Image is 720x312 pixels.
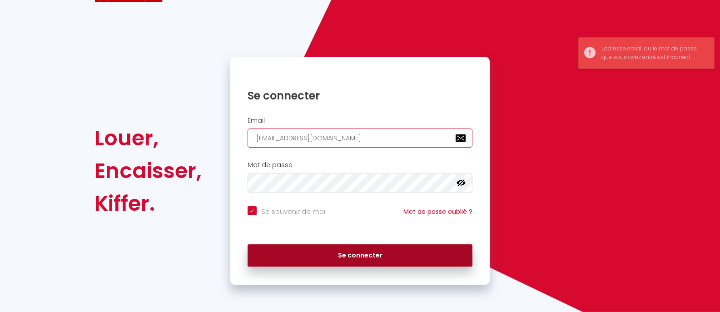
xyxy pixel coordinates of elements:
[94,187,202,220] div: Kiffer.
[601,45,705,62] div: L'adresse email ou le mot de passe que vous avez entré est incorrect
[248,244,473,267] button: Se connecter
[94,122,202,154] div: Louer,
[248,117,473,124] h2: Email
[403,207,472,216] a: Mot de passe oublié ?
[248,89,473,103] h1: Se connecter
[248,161,473,169] h2: Mot de passe
[94,154,202,187] div: Encaisser,
[248,129,473,148] input: Ton Email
